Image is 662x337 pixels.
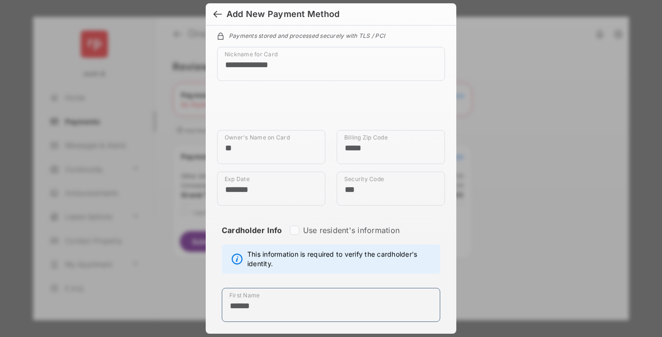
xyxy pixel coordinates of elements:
[222,225,282,252] strong: Cardholder Info
[217,31,445,39] div: Payments stored and processed securely with TLS / PCI
[217,88,445,130] iframe: Credit card field
[303,225,400,235] label: Use resident's information
[226,9,340,19] div: Add New Payment Method
[247,250,435,268] span: This information is required to verify the cardholder's identity.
